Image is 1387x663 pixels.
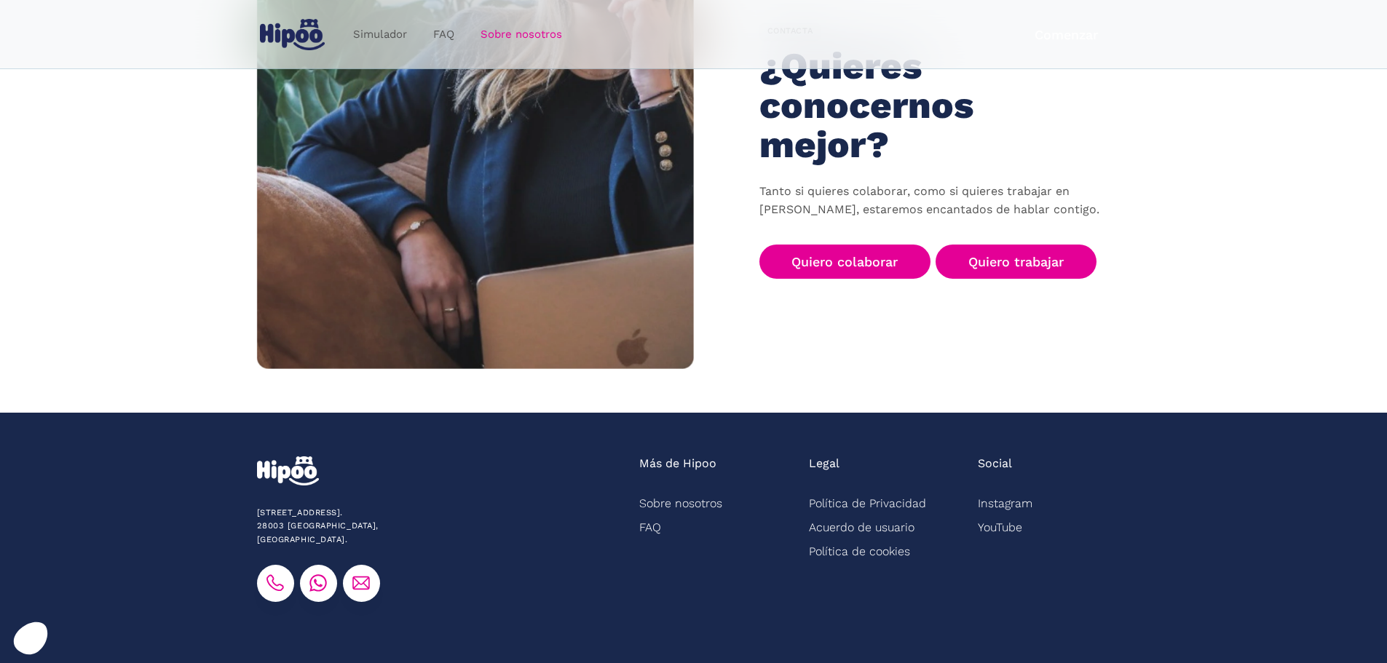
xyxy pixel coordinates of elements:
[257,13,328,56] a: home
[809,456,839,472] div: Legal
[809,491,926,515] a: Política de Privacidad
[978,515,1022,539] a: YouTube
[639,515,661,539] a: FAQ
[257,507,469,547] div: [STREET_ADDRESS]. 28003 [GEOGRAPHIC_DATA], [GEOGRAPHIC_DATA].
[420,20,467,49] a: FAQ
[340,20,420,49] a: Simulador
[978,491,1032,515] a: Instagram
[759,245,931,279] a: Quiero colaborar
[639,456,716,472] div: Más de Hipoo
[978,456,1012,472] div: Social
[759,183,1109,219] p: Tanto si quieres colaborar, como si quieres trabajar en [PERSON_NAME], estaremos encantados de ha...
[759,47,1095,164] h1: ¿Quieres conocernos mejor?
[1002,17,1131,52] a: Comenzar
[639,491,722,515] a: Sobre nosotros
[809,539,910,563] a: Política de cookies
[809,515,914,539] a: Acuerdo de usuario
[936,245,1096,279] a: Quiero trabajar
[467,20,575,49] a: Sobre nosotros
